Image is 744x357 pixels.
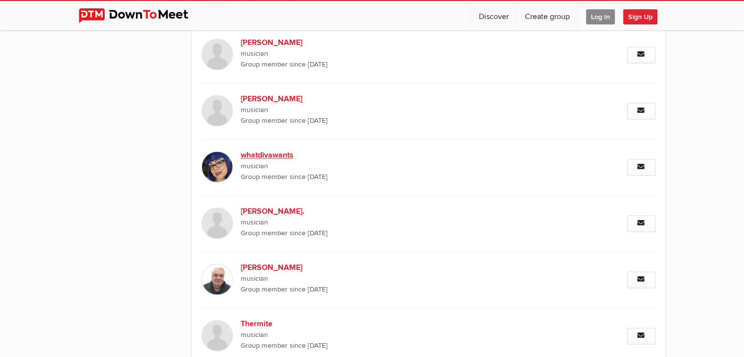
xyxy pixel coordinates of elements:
[202,252,519,308] a: [PERSON_NAME] musician Group member since [DATE]
[241,149,408,161] b: whatdivawants
[241,318,408,330] b: Thermite
[202,83,519,139] a: [PERSON_NAME] musician Group member since [DATE]
[202,139,519,196] a: whatdivawants musician Group member since [DATE]
[241,273,519,284] span: musician
[241,37,408,48] b: [PERSON_NAME]
[586,9,615,24] span: Log In
[578,1,623,30] a: Log In
[241,59,519,70] span: Group member since [DATE]
[202,95,233,126] img: David C
[202,320,233,351] img: Thermite
[241,93,408,105] b: [PERSON_NAME]
[241,217,519,228] span: musician
[241,172,519,182] span: Group member since [DATE]
[202,207,233,239] img: Sean Mc.
[623,1,665,30] a: Sign Up
[241,262,408,273] b: [PERSON_NAME]
[202,151,233,182] img: whatdivawants
[241,340,519,351] span: Group member since [DATE]
[517,1,578,30] a: Create group
[202,196,519,252] a: [PERSON_NAME]. musician Group member since [DATE]
[623,9,657,24] span: Sign Up
[241,115,519,126] span: Group member since [DATE]
[202,27,519,83] a: [PERSON_NAME] musician Group member since [DATE]
[241,105,519,115] span: musician
[79,8,203,23] img: DownToMeet
[241,284,519,295] span: Group member since [DATE]
[241,48,519,59] span: musician
[202,39,233,70] img: Larry C.
[241,330,519,340] span: musician
[241,228,519,239] span: Group member since [DATE]
[241,205,408,217] b: [PERSON_NAME].
[202,264,233,295] img: Mikey D
[471,1,517,30] a: Discover
[241,161,519,172] span: musician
